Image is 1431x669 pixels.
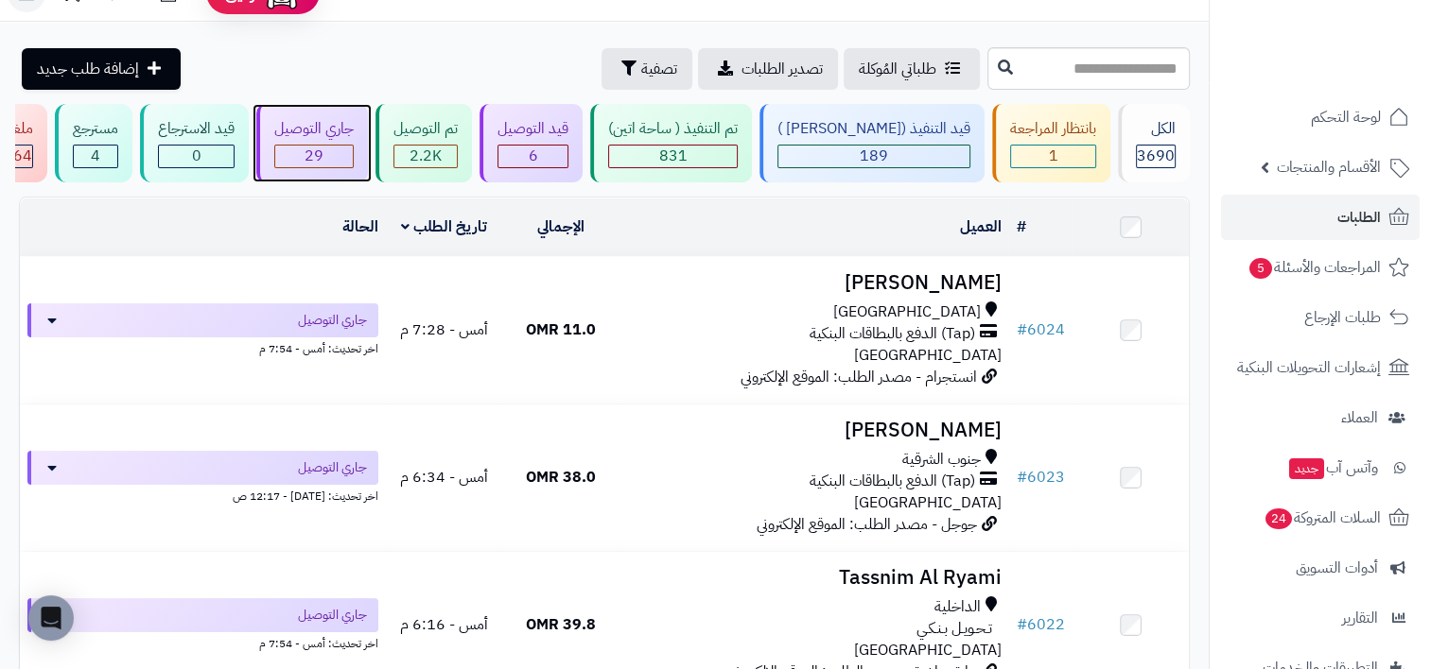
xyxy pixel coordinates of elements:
[4,145,32,167] span: 464
[305,145,323,167] span: 29
[844,48,980,90] a: طلباتي المُوكلة
[698,48,838,90] a: تصدير الطلبات
[608,118,738,140] div: تم التنفيذ ( ساحة اتين)
[298,311,367,330] span: جاري التوصيل
[1311,104,1381,130] span: لوحة التحكم
[372,104,476,182] a: تم التوصيل 2.2K
[832,301,980,323] span: [GEOGRAPHIC_DATA]
[1221,345,1420,390] a: إشعارات التحويلات البنكية
[1221,545,1420,591] a: أدوات التسويق
[192,145,201,167] span: 0
[394,146,457,167] div: 2166
[809,323,974,345] span: (Tap) الدفع بالبطاقات البنكية
[275,146,353,167] div: 29
[27,632,378,652] div: اخر تحديث: أمس - 7:54 م
[401,215,487,238] a: تاريخ الطلب
[342,215,378,238] a: الحالة
[1016,215,1025,238] a: #
[73,118,118,140] div: مسترجع
[860,145,888,167] span: 189
[1010,118,1096,140] div: بانتظار المراجعة
[410,145,442,167] span: 2.2K
[934,596,980,618] span: الداخلية
[1016,613,1026,636] span: #
[3,118,33,140] div: ملغي
[27,337,378,357] div: اخر تحديث: أمس - 7:54 م
[778,146,969,167] div: 189
[253,104,372,182] a: جاري التوصيل 29
[916,618,991,640] span: تـحـويـل بـنـكـي
[853,639,1001,661] span: [GEOGRAPHIC_DATA]
[1016,318,1026,341] span: #
[136,104,253,182] a: قيد الاسترجاع 0
[537,215,585,238] a: الإجمالي
[1249,258,1272,279] span: 5
[777,118,970,140] div: قيد التنفيذ ([PERSON_NAME] )
[1248,254,1381,281] span: المراجعات والأسئلة
[400,318,488,341] span: أمس - 7:28 م
[497,118,568,140] div: قيد التوصيل
[1137,145,1175,167] span: 3690
[1221,195,1420,240] a: الطلبات
[641,58,677,80] span: تصفية
[298,458,367,477] span: جاري التوصيل
[859,58,936,80] span: طلباتي المُوكلة
[627,272,1002,294] h3: [PERSON_NAME]
[476,104,586,182] a: قيد التوصيل 6
[526,466,596,489] span: 38.0 OMR
[853,344,1001,367] span: [GEOGRAPHIC_DATA]
[22,48,181,90] a: إضافة طلب جديد
[988,104,1114,182] a: بانتظار المراجعة 1
[51,104,136,182] a: مسترجع 4
[529,145,538,167] span: 6
[400,466,488,489] span: أمس - 6:34 م
[1264,505,1381,531] span: السلات المتروكة
[159,146,234,167] div: 0
[959,215,1001,238] a: العميل
[274,118,354,140] div: جاري التوصيل
[742,58,823,80] span: تصدير الطلبات
[1016,466,1026,489] span: #
[1341,404,1378,431] span: العملاء
[1221,245,1420,290] a: المراجعات والأسئلة5
[1287,455,1378,481] span: وآتس آب
[74,146,117,167] div: 4
[1277,154,1381,180] span: الأقسام والمنتجات
[1265,508,1293,529] span: 24
[298,606,367,625] span: جاري التوصيل
[602,48,692,90] button: تصفية
[1114,104,1194,182] a: الكل3690
[1302,44,1413,84] img: logo-2.png
[1011,146,1095,167] div: 1
[809,471,974,492] span: (Tap) الدفع بالبطاقات البنكية
[1342,605,1378,631] span: التقارير
[37,58,139,80] span: إضافة طلب جديد
[393,118,458,140] div: تم التوصيل
[756,513,976,536] span: جوجل - مصدر الطلب: الموقع الإلكتروني
[1016,613,1064,636] a: #6022
[27,485,378,505] div: اخر تحديث: [DATE] - 12:17 ص
[1221,295,1420,340] a: طلبات الإرجاع
[756,104,988,182] a: قيد التنفيذ ([PERSON_NAME] ) 189
[526,613,596,636] span: 39.8 OMR
[526,318,596,341] span: 11.0 OMR
[1221,595,1420,641] a: التقارير
[1296,555,1378,581] span: أدوات التسويق
[1337,204,1381,231] span: الطلبات
[1304,304,1381,331] span: طلبات الإرجاع
[91,145,100,167] span: 4
[740,366,976,388] span: انستجرام - مصدر الطلب: الموقع الإلكتروني
[1289,458,1324,479] span: جديد
[609,146,737,167] div: 831
[28,595,74,641] div: Open Intercom Messenger
[1221,495,1420,540] a: السلات المتروكة24
[158,118,235,140] div: قيد الاسترجاع
[1136,118,1176,140] div: الكل
[659,145,688,167] span: 831
[1049,145,1058,167] span: 1
[1221,445,1420,490] a: وآتس آبجديد
[627,420,1002,441] h3: [PERSON_NAME]
[586,104,756,182] a: تم التنفيذ ( ساحة اتين) 831
[498,146,567,167] div: 6
[901,449,980,471] span: جنوب الشرقية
